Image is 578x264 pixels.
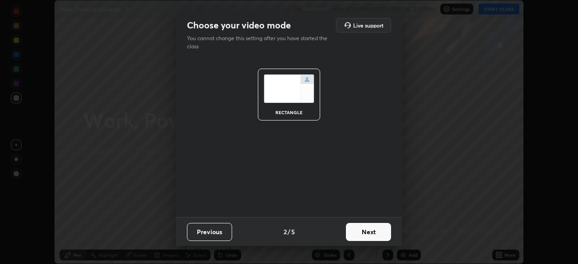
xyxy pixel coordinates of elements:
[187,19,291,31] h2: Choose your video mode
[291,227,295,236] h4: 5
[353,23,383,28] h5: Live support
[346,223,391,241] button: Next
[284,227,287,236] h4: 2
[264,74,314,103] img: normalScreenIcon.ae25ed63.svg
[271,110,307,115] div: rectangle
[288,227,290,236] h4: /
[187,223,232,241] button: Previous
[187,34,333,51] p: You cannot change this setting after you have started the class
